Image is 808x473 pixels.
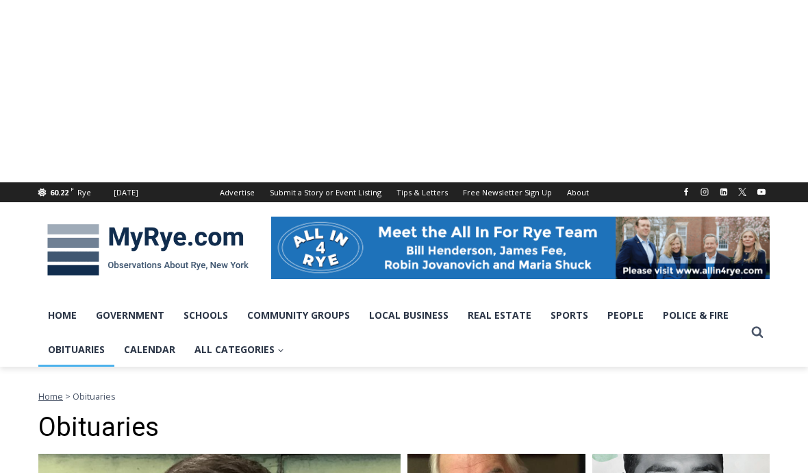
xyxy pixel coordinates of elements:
nav: Breadcrumbs [38,389,770,403]
a: Tips & Letters [389,182,455,202]
a: Police & Fire [653,298,738,332]
a: Community Groups [238,298,359,332]
span: All Categories [194,342,284,357]
nav: Secondary Navigation [212,182,596,202]
a: Facebook [678,184,694,200]
a: About [559,182,596,202]
a: People [598,298,653,332]
a: Home [38,298,86,332]
a: Home [38,390,63,402]
span: 60.22 [50,187,68,197]
a: Calendar [114,332,185,367]
div: Rye [77,186,91,199]
span: Obituaries [73,390,116,402]
a: Submit a Story or Event Listing [262,182,389,202]
a: X [734,184,750,200]
a: YouTube [753,184,770,200]
a: All Categories [185,332,294,367]
img: MyRye.com [38,215,257,286]
a: Linkedin [716,184,732,200]
a: Sports [541,298,598,332]
span: > [65,390,71,402]
a: Schools [174,298,238,332]
h1: Obituaries [38,412,770,444]
a: Obituaries [38,332,114,367]
span: F [71,185,74,193]
a: Government [86,298,174,332]
button: View Search Form [745,320,770,345]
a: Advertise [212,182,262,202]
a: Real Estate [458,298,541,332]
a: Local Business [359,298,458,332]
nav: Primary Navigation [38,298,745,367]
a: Instagram [696,184,713,200]
img: All in for Rye [271,217,770,278]
a: Free Newsletter Sign Up [455,182,559,202]
div: [DATE] [114,186,138,199]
